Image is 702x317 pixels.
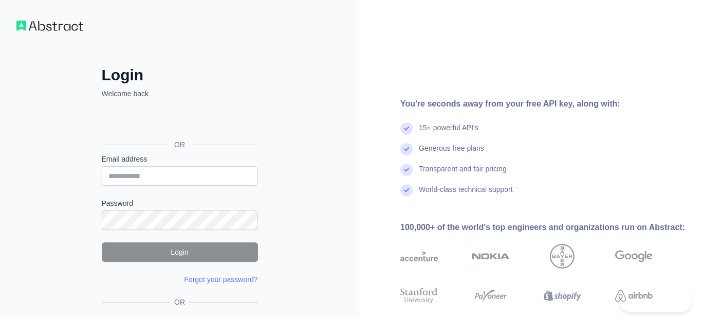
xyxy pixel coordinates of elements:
a: Forgot your password? [184,275,257,284]
img: accenture [400,244,438,269]
img: nokia [472,244,509,269]
img: bayer [550,244,575,269]
img: check mark [400,184,413,197]
img: shopify [544,286,581,305]
label: Email address [102,154,258,164]
div: Inicie sessão com o Google. Abre num novo separador [102,110,256,133]
span: OR [170,297,189,307]
div: You're seconds away from your free API key, along with: [400,98,686,110]
p: Welcome back [102,89,258,99]
img: Workflow [16,21,83,31]
div: Transparent and fair pricing [419,164,507,184]
div: World-class technical support [419,184,513,205]
img: payoneer [472,286,509,305]
iframe: Botão Iniciar sessão com o Google [97,110,261,133]
span: OR [166,139,193,150]
img: check mark [400,122,413,135]
h2: Login [102,66,258,84]
img: airbnb [615,286,653,305]
div: Generous free plans [419,143,484,164]
img: stanford university [400,286,438,305]
img: google [615,244,653,269]
label: Password [102,198,258,208]
iframe: Toggle Customer Support [619,290,692,312]
img: check mark [400,143,413,155]
img: check mark [400,164,413,176]
button: Login [102,242,258,262]
div: 15+ powerful API's [419,122,478,143]
div: 100,000+ of the world's top engineers and organizations run on Abstract: [400,221,686,234]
